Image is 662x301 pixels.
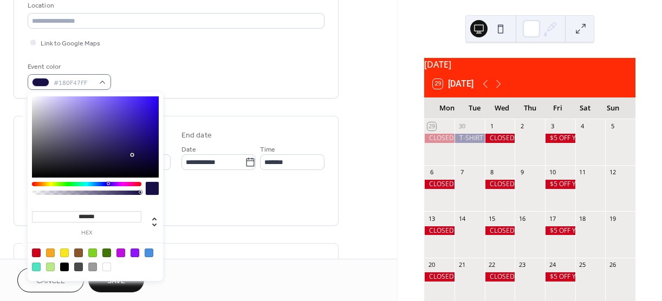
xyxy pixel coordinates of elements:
[60,248,69,257] div: #F8E71C
[485,272,515,282] div: CLOSED
[181,144,196,155] span: Date
[181,130,212,141] div: End date
[488,97,516,119] div: Wed
[548,122,556,130] div: 3
[488,122,496,130] div: 1
[544,97,572,119] div: Fri
[518,261,526,269] div: 23
[485,180,515,189] div: CLOSED
[427,214,436,223] div: 13
[518,122,526,130] div: 2
[116,248,125,257] div: #BD10E0
[41,38,100,49] span: Link to Google Maps
[424,226,455,235] div: CLOSED
[54,77,94,89] span: #180F47FF
[46,248,55,257] div: #F5A623
[429,76,477,91] button: 29[DATE]
[516,97,544,119] div: Thu
[36,276,65,287] span: Cancel
[32,263,41,271] div: #50E3C2
[485,226,515,235] div: CLOSED
[518,214,526,223] div: 16
[579,214,587,223] div: 18
[608,214,616,223] div: 19
[458,261,466,269] div: 21
[46,263,55,271] div: #B8E986
[488,214,496,223] div: 15
[60,263,69,271] div: #000000
[548,168,556,176] div: 10
[545,134,575,143] div: $5 OFF YOUR PACK NIGHT
[427,168,436,176] div: 6
[545,272,575,282] div: $5 OFF YOUR PACK NIGHT
[545,180,575,189] div: $5 OFF YOUR PACK NIGHT
[608,261,616,269] div: 26
[460,97,488,119] div: Tue
[579,168,587,176] div: 11
[32,230,141,236] label: hex
[102,248,111,257] div: #417505
[74,263,83,271] div: #4A4A4A
[433,97,460,119] div: Mon
[488,261,496,269] div: 22
[545,226,575,235] div: $5 OFF YOUR PACK NIGHT
[488,168,496,176] div: 8
[28,61,109,73] div: Event color
[608,168,616,176] div: 12
[424,58,635,71] div: [DATE]
[424,134,455,143] div: CLOSED
[424,180,455,189] div: CLOSED
[17,268,84,292] button: Cancel
[455,134,485,143] div: T-SHIRT TUESDAY
[485,134,515,143] div: CLOSED
[458,168,466,176] div: 7
[548,261,556,269] div: 24
[74,248,83,257] div: #8B572A
[102,263,111,271] div: #FFFFFF
[427,261,436,269] div: 20
[88,263,97,271] div: #9B9B9B
[579,261,587,269] div: 25
[131,248,139,257] div: #9013FE
[427,122,436,130] div: 29
[599,97,627,119] div: Sun
[608,122,616,130] div: 5
[518,168,526,176] div: 9
[548,214,556,223] div: 17
[458,122,466,130] div: 30
[88,248,97,257] div: #7ED321
[424,272,455,282] div: CLOSED
[32,248,41,257] div: #D0021B
[260,144,275,155] span: Time
[579,122,587,130] div: 4
[107,276,125,287] span: Save
[572,97,599,119] div: Sat
[458,214,466,223] div: 14
[145,248,153,257] div: #4A90E2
